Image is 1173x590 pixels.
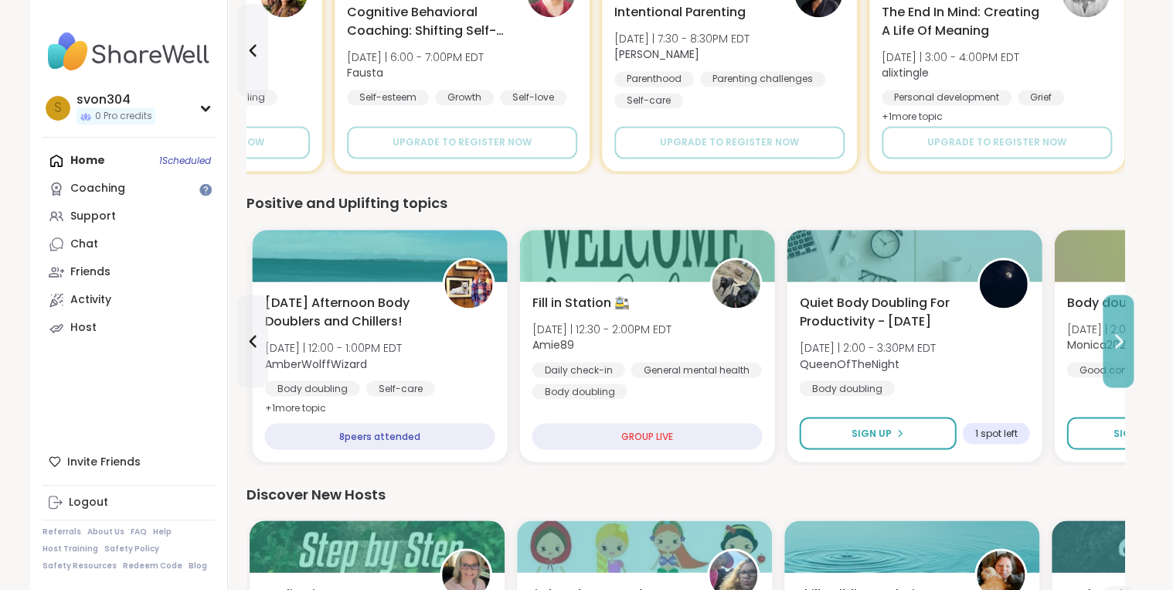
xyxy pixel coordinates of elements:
[246,193,1124,214] div: Positive and Uplifting topics
[153,527,172,537] a: Help
[104,544,159,554] a: Safety Policy
[42,489,215,517] a: Logout
[95,110,152,123] span: 0 Pro credits
[246,483,1124,505] div: Discover New Hosts
[264,294,425,331] span: [DATE] Afternoon Body Doublers and Chillers!
[347,65,383,80] b: Fausta
[42,561,117,571] a: Safety Resources
[54,98,62,118] span: s
[882,3,1042,40] span: The End In Mind: Creating A Life Of Meaning
[1018,90,1064,105] div: Grief
[42,258,215,286] a: Friends
[347,3,508,40] span: Cognitive Behavioral Coaching: Shifting Self-Talk
[70,237,98,252] div: Chat
[123,561,182,571] a: Redeem Code
[614,46,699,62] b: [PERSON_NAME]
[882,49,1019,65] span: [DATE] | 3:00 - 4:00PM EDT
[532,294,629,312] span: Fill in Station 🚉
[532,423,762,449] div: GROUP LIVE
[264,423,495,449] div: 8 peers attended
[42,544,98,554] a: Host Training
[631,362,761,377] div: General mental health
[347,49,484,65] span: [DATE] | 6:00 - 7:00PM EDT
[927,135,1066,149] span: Upgrade to register now
[799,340,935,356] span: [DATE] | 2:00 - 3:30PM EDT
[614,31,750,46] span: [DATE] | 7:30 - 8:30PM EDT
[979,260,1027,308] img: QueenOfTheNight
[660,135,799,149] span: Upgrade to register now
[42,286,215,314] a: Activity
[264,380,359,396] div: Body doubling
[799,356,899,371] b: QueenOfTheNight
[712,260,760,308] img: Amie89
[347,126,577,159] button: Upgrade to register now
[532,337,573,353] b: Amie89
[42,203,215,230] a: Support
[799,294,960,331] span: Quiet Body Doubling For Productivity - [DATE]
[199,183,212,196] iframe: Spotlight
[799,380,894,396] div: Body doubling
[42,175,215,203] a: Coaching
[365,380,434,396] div: Self-care
[974,427,1017,439] span: 1 spot left
[500,90,566,105] div: Self-love
[189,561,207,571] a: Blog
[70,181,125,196] div: Coaching
[42,25,215,79] img: ShareWell Nav Logo
[532,384,627,399] div: Body doubling
[87,527,124,537] a: About Us
[70,320,97,336] div: Host
[1113,426,1154,440] span: Sign Up
[882,126,1112,159] button: Upgrade to register now
[532,322,671,337] span: [DATE] | 12:30 - 2:00PM EDT
[70,264,110,280] div: Friends
[264,340,401,356] span: [DATE] | 12:00 - 1:00PM EDT
[435,90,494,105] div: Growth
[882,90,1011,105] div: Personal development
[614,93,683,108] div: Self-care
[614,126,845,159] button: Upgrade to register now
[76,91,155,108] div: svon304
[42,448,215,476] div: Invite Friends
[131,527,147,537] a: FAQ
[70,209,116,224] div: Support
[70,292,111,308] div: Activity
[42,314,215,342] a: Host
[42,527,81,537] a: Referrals
[264,356,366,371] b: AmberWolffWizard
[444,260,492,308] img: AmberWolffWizard
[852,426,892,440] span: Sign Up
[1066,337,1131,353] b: Monica2025
[532,362,624,377] div: Daily check-in
[347,90,429,105] div: Self-esteem
[799,417,956,449] button: Sign Up
[1066,362,1168,377] div: Good company
[393,135,532,149] span: Upgrade to register now
[42,230,215,258] a: Chat
[614,71,694,87] div: Parenthood
[614,3,746,22] span: Intentional Parenting
[882,65,929,80] b: alixtingle
[69,495,108,510] div: Logout
[216,90,277,105] div: Healing
[700,71,825,87] div: Parenting challenges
